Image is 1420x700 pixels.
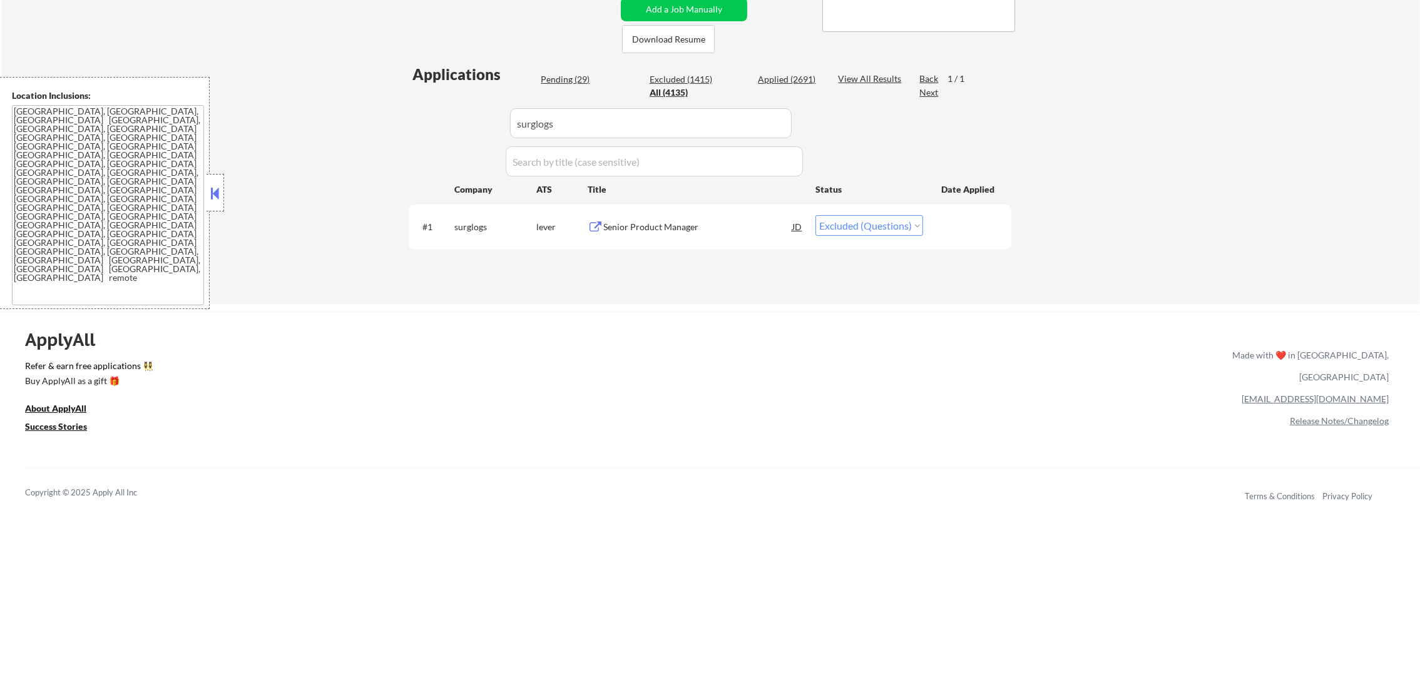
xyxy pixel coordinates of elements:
div: Senior Product Manager [603,221,792,233]
input: Search by company (case sensitive) [510,108,792,138]
div: Pending (29) [541,73,603,86]
a: Success Stories [25,420,104,436]
div: All (4135) [650,86,712,99]
div: ApplyAll [25,329,110,350]
a: Refer & earn free applications 👯‍♀️ [25,362,971,375]
div: Copyright © 2025 Apply All Inc [25,487,169,499]
a: Terms & Conditions [1245,491,1315,501]
a: Buy ApplyAll as a gift 🎁 [25,375,150,390]
a: Privacy Policy [1322,491,1372,501]
div: Next [919,86,939,99]
div: Applied (2691) [758,73,820,86]
div: lever [536,221,588,233]
div: Status [815,178,923,200]
div: Applications [412,67,536,82]
input: Search by title (case sensitive) [506,146,803,176]
div: Location Inclusions: [12,89,205,102]
div: Back [919,73,939,85]
div: #1 [422,221,444,233]
div: Excluded (1415) [650,73,712,86]
div: Made with ❤️ in [GEOGRAPHIC_DATA], [GEOGRAPHIC_DATA] [1227,344,1389,388]
div: Date Applied [941,183,996,196]
button: Download Resume [622,25,715,53]
div: Title [588,183,804,196]
div: Buy ApplyAll as a gift 🎁 [25,377,150,385]
a: [EMAIL_ADDRESS][DOMAIN_NAME] [1242,393,1389,404]
u: About ApplyAll [25,403,86,413]
div: Company [454,183,536,196]
div: 1 / 1 [948,73,976,85]
div: surglogs [454,221,536,233]
a: Release Notes/Changelog [1290,415,1389,426]
div: ATS [536,183,588,196]
div: View All Results [838,73,905,85]
u: Success Stories [25,421,87,432]
div: JD [791,215,804,238]
a: About ApplyAll [25,402,104,418]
